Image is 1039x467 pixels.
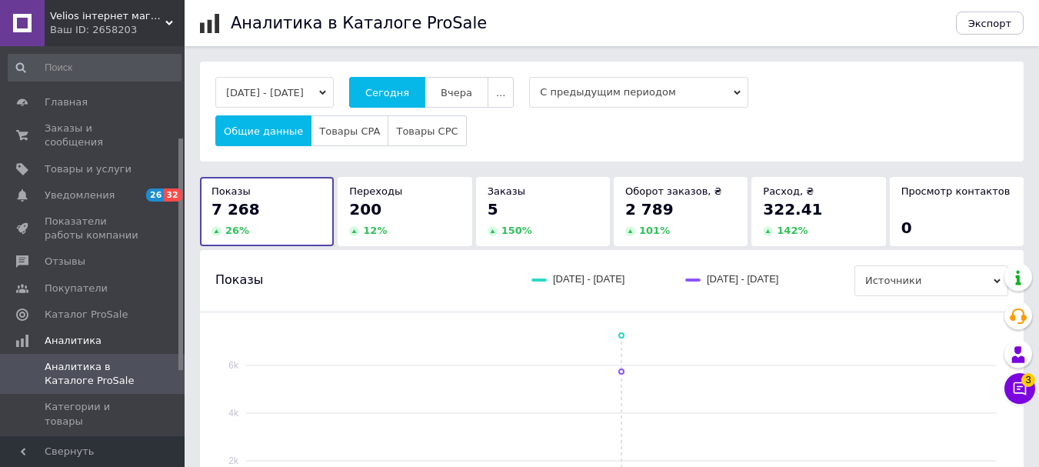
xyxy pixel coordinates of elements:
[488,200,498,218] span: 5
[956,12,1024,35] button: Экспорт
[854,265,1008,296] span: Источники
[365,87,409,98] span: Сегодня
[501,225,532,236] span: 150 %
[763,185,814,197] span: Расход, ₴
[164,188,181,202] span: 32
[215,77,334,108] button: [DATE] - [DATE]
[625,200,674,218] span: 2 789
[45,360,142,388] span: Аналитика в Каталоге ProSale
[146,188,164,202] span: 26
[45,334,102,348] span: Аналитика
[215,115,311,146] button: Общие данные
[625,185,722,197] span: Оборот заказов, ₴
[349,185,402,197] span: Переходы
[224,125,303,137] span: Общие данные
[349,77,425,108] button: Сегодня
[968,18,1011,29] span: Экспорт
[45,255,85,269] span: Отзывы
[45,162,132,176] span: Товары и услуги
[45,282,108,295] span: Покупатели
[901,218,912,237] span: 0
[215,272,263,289] span: Показы
[496,87,505,98] span: ...
[763,200,822,218] span: 322.41
[8,54,181,82] input: Поиск
[901,185,1011,197] span: Просмотр контактов
[441,87,472,98] span: Вчера
[211,185,251,197] span: Показы
[1021,373,1035,387] span: 3
[45,215,142,242] span: Показатели работы компании
[228,360,239,371] text: 6k
[425,77,488,108] button: Вчера
[50,23,185,37] div: Ваш ID: 2658203
[777,225,808,236] span: 142 %
[529,77,748,108] span: С предыдущим периодом
[488,77,514,108] button: ...
[211,200,260,218] span: 7 268
[45,188,115,202] span: Уведомления
[45,400,142,428] span: Категории и товары
[319,125,380,137] span: Товары CPA
[50,9,165,23] span: Velios інтернет магазин нижньої білизни
[45,95,88,109] span: Главная
[228,408,239,419] text: 4k
[228,455,239,466] text: 2k
[1004,373,1035,404] button: Чат с покупателем3
[396,125,458,137] span: Товары CPC
[311,115,388,146] button: Товары CPA
[488,185,525,197] span: Заказы
[45,308,128,322] span: Каталог ProSale
[639,225,670,236] span: 101 %
[45,122,142,149] span: Заказы и сообщения
[363,225,387,236] span: 12 %
[388,115,466,146] button: Товары CPC
[349,200,381,218] span: 200
[231,14,487,32] h1: Аналитика в Каталоге ProSale
[225,225,249,236] span: 26 %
